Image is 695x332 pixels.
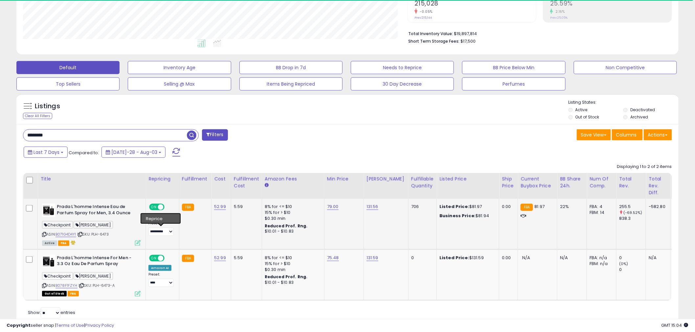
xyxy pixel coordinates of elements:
[16,61,120,74] button: Default
[239,77,343,91] button: Items Being Repriced
[439,255,469,261] b: Listed Price:
[7,322,114,329] div: seller snap | |
[128,77,231,91] button: Selling @ Max
[265,182,269,188] small: Amazon Fees.
[367,255,378,261] a: 131.59
[439,255,494,261] div: $131.59
[411,204,432,210] div: 706
[234,204,257,210] div: 5.59
[74,221,113,229] span: [PERSON_NAME]
[619,204,646,210] div: 255.5
[42,204,141,245] div: ASIN:
[522,255,530,261] span: N/A
[24,147,68,158] button: Last 7 Days
[327,176,361,182] div: Min Price
[502,176,515,189] div: Ship Price
[661,322,688,328] span: 2025-08-11 15:04 GMT
[234,255,257,261] div: 5.59
[148,272,174,287] div: Preset:
[265,210,319,216] div: 15% for > $10
[560,204,582,210] div: 22%
[619,176,643,189] div: Total Rev.
[28,309,75,316] span: Show: entries
[214,255,226,261] a: 52.99
[575,107,588,113] label: Active
[590,261,611,267] div: FBM: n/a
[34,149,59,156] span: Last 7 Days
[57,255,137,269] b: Prada L'homme Intense For Men - 3.3 Oz Eau De Parfum Spray
[239,61,343,74] button: BB Drop in 7d
[85,322,114,328] a: Privacy Policy
[351,77,454,91] button: 30 Day Decrease
[69,240,76,245] i: hazardous material
[630,107,655,113] label: Deactivated
[462,77,565,91] button: Perfumes
[74,272,113,280] span: [PERSON_NAME]
[35,102,60,111] h5: Listings
[265,216,319,221] div: $0.30 min
[7,322,31,328] strong: Copyright
[367,176,406,182] div: [PERSON_NAME]
[521,204,533,211] small: FBA
[560,176,584,189] div: BB Share 24h.
[77,232,109,237] span: | SKU: PLH-6473
[569,99,679,106] p: Listing States:
[265,274,308,280] b: Reduced Prof. Rng.
[56,232,76,237] a: B071G4D4Y1
[411,176,434,189] div: Fulfillable Quantity
[649,204,665,210] div: -582.80
[56,283,78,288] a: B078F1FZYH
[42,255,141,296] div: ASIN:
[23,113,52,119] div: Clear All Filters
[265,261,319,267] div: 15% for > $10
[150,255,158,261] span: ON
[214,176,228,182] div: Cost
[630,114,648,120] label: Archived
[58,240,69,246] span: FBA
[327,255,339,261] a: 75.48
[619,216,646,221] div: 838.3
[42,291,67,297] span: All listings that are currently out of stock and unavailable for purchase on Amazon
[560,255,582,261] div: N/A
[439,213,494,219] div: $81.94
[521,176,554,189] div: Current Buybox Price
[182,176,209,182] div: Fulfillment
[234,176,259,189] div: Fulfillment Cost
[590,176,614,189] div: Num of Comp.
[164,255,174,261] span: OFF
[148,221,174,236] div: Preset:
[367,203,378,210] a: 131.56
[590,210,611,216] div: FBM: 14
[57,204,137,218] b: Prada L'homme Intense Eau de Parfum Spray for Men, 3.4 Ounce
[649,176,668,196] div: Total Rev. Diff.
[265,176,322,182] div: Amazon Fees
[265,255,319,261] div: 8% for <= $10
[265,280,319,285] div: $10.01 - $10.83
[577,129,611,140] button: Save View
[644,129,672,140] button: Actions
[619,267,646,273] div: 0
[619,255,646,261] div: 0
[56,322,84,328] a: Terms of Use
[590,255,611,261] div: FBA: n/a
[439,213,476,219] b: Business Price:
[265,204,319,210] div: 8% for <= $10
[111,149,157,156] span: [DATE]-28 - Aug-03
[150,204,158,210] span: ON
[16,77,120,91] button: Top Sellers
[214,203,226,210] a: 52.99
[574,61,677,74] button: Non Competitive
[182,204,194,211] small: FBA
[40,176,143,182] div: Title
[148,265,171,271] div: Amazon AI
[164,204,174,210] span: OFF
[502,255,513,261] div: 0.00
[624,210,642,215] small: (-69.52%)
[202,129,228,141] button: Filters
[68,291,79,297] span: FBA
[265,267,319,273] div: $0.30 min
[42,204,55,217] img: 417Drsuw+UL._SL40_.jpg
[182,255,194,262] small: FBA
[42,221,73,229] span: Checkpoint
[101,147,166,158] button: [DATE]-28 - Aug-03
